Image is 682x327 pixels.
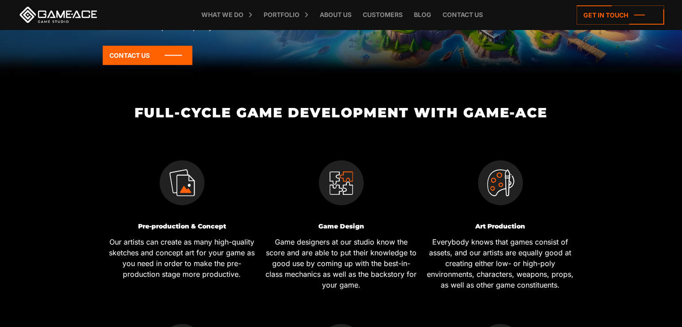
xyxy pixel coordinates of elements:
a: Get in touch [577,5,664,25]
img: Concept icon [160,160,204,205]
p: Game designers at our studio know the score and are able to put their knowledge to good use by co... [265,237,417,290]
img: Console game design icon [319,160,364,205]
a: Contact Us [103,46,192,65]
h3: Game Design [265,223,417,230]
h3: Pre-production & Concept [106,223,258,230]
p: Our artists can create as many high-quality sketches and concept art for your game as you need in... [106,237,258,280]
h2: Full-Cycle Game Development with Game-Ace [102,105,580,120]
img: 2d 3d game art icon [478,160,523,205]
h3: Art Production [424,223,577,230]
p: Everybody knows that games consist of assets, and our artists are equally good at creating either... [424,237,577,290]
